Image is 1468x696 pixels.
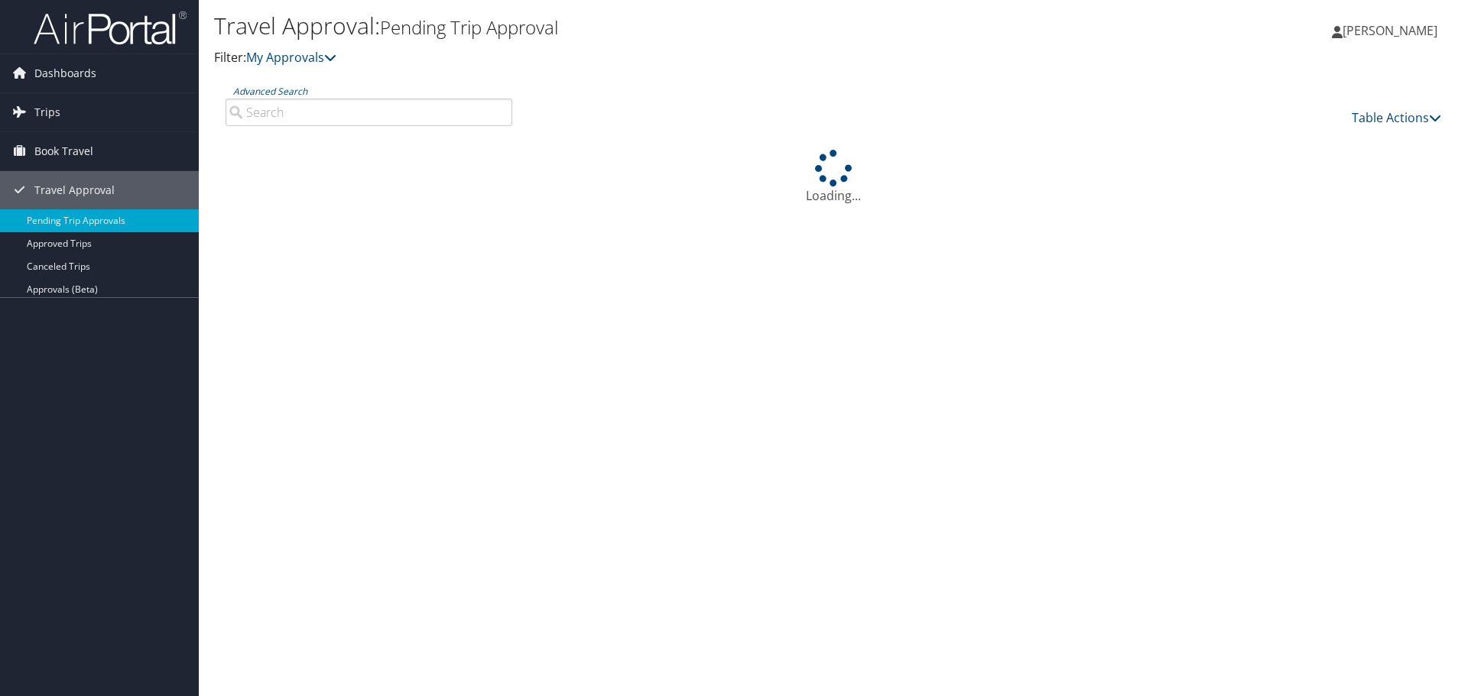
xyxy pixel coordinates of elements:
[34,10,187,46] img: airportal-logo.png
[1332,8,1453,53] a: [PERSON_NAME]
[380,15,558,40] small: Pending Trip Approval
[34,93,60,131] span: Trips
[34,54,96,92] span: Dashboards
[34,132,93,170] span: Book Travel
[1343,22,1437,39] span: [PERSON_NAME]
[214,10,1040,42] h1: Travel Approval:
[233,85,307,98] a: Advanced Search
[34,171,115,209] span: Travel Approval
[226,99,512,126] input: Advanced Search
[214,48,1040,68] p: Filter:
[214,150,1453,205] div: Loading...
[246,49,336,66] a: My Approvals
[1352,109,1441,126] a: Table Actions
